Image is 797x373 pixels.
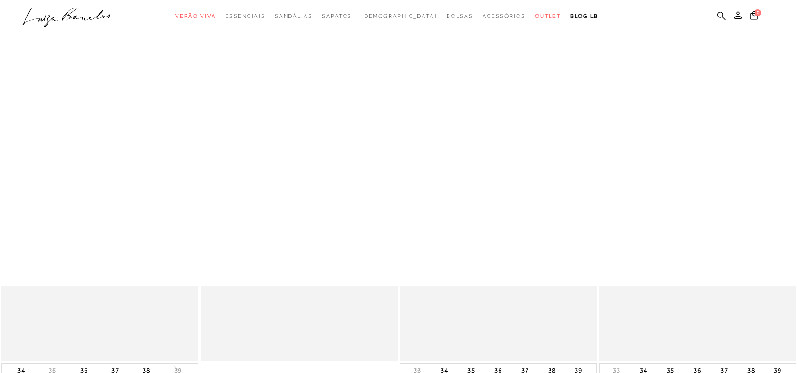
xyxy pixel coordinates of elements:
[175,8,216,25] a: categoryNavScreenReaderText
[175,13,216,19] span: Verão Viva
[225,13,265,19] span: Essenciais
[535,8,561,25] a: categoryNavScreenReaderText
[570,8,598,25] a: BLOG LB
[225,8,265,25] a: categoryNavScreenReaderText
[755,9,761,16] span: 0
[361,8,437,25] a: noSubCategoriesText
[275,8,313,25] a: categoryNavScreenReaderText
[483,13,526,19] span: Acessórios
[275,13,313,19] span: Sandálias
[747,10,761,23] button: 0
[361,13,437,19] span: [DEMOGRAPHIC_DATA]
[570,13,598,19] span: BLOG LB
[322,8,352,25] a: categoryNavScreenReaderText
[447,8,473,25] a: categoryNavScreenReaderText
[447,13,473,19] span: Bolsas
[322,13,352,19] span: Sapatos
[483,8,526,25] a: categoryNavScreenReaderText
[535,13,561,19] span: Outlet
